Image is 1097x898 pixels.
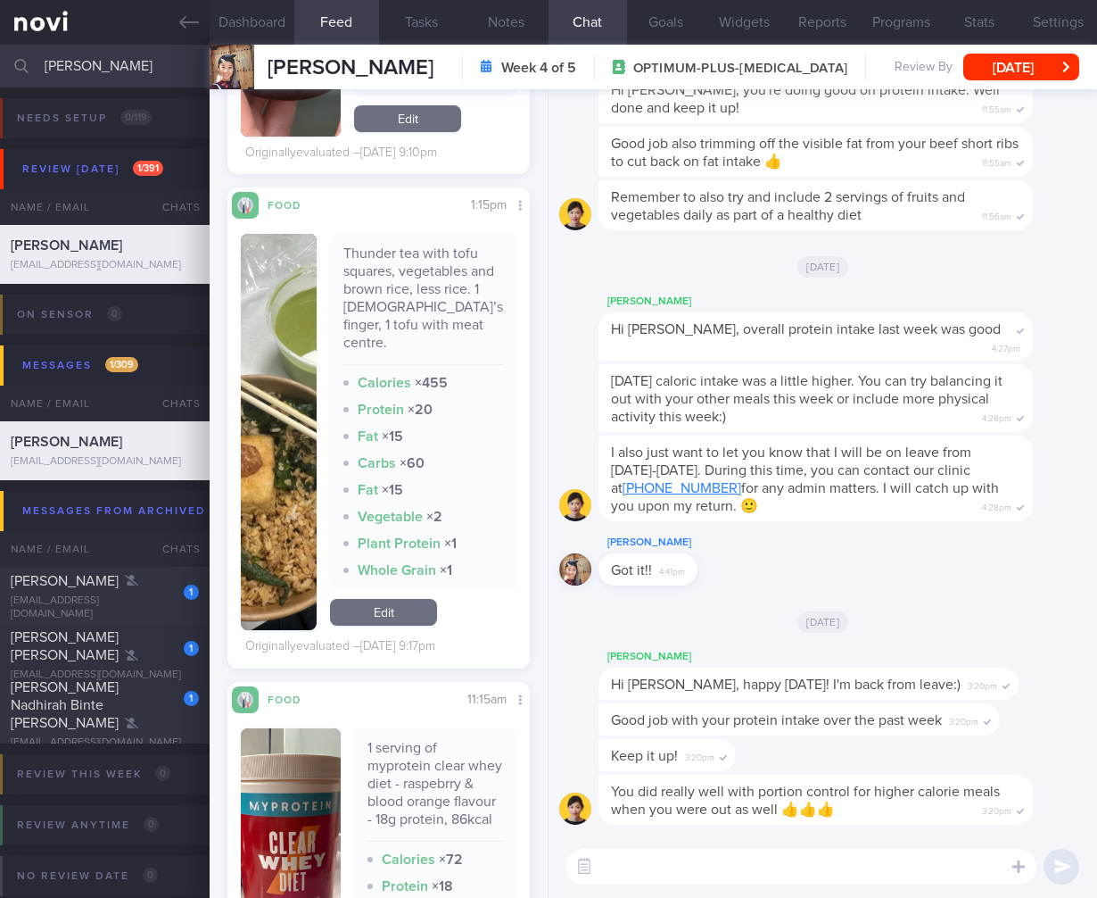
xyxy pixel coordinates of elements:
strong: × 20 [408,403,433,417]
strong: Vegetable [358,510,423,524]
span: You did really well with portion control for higher calorie meals when you were out as well 👍👍👍 [611,785,1000,817]
span: 0 [143,868,158,883]
strong: Whole Grain [358,563,436,578]
strong: Protein [382,879,428,894]
span: [PERSON_NAME] [PERSON_NAME] [11,630,119,662]
span: 4:28pm [982,497,1011,514]
span: 3:20pm [982,801,1011,818]
strong: × 455 [415,376,448,390]
button: [DATE] [963,54,1079,80]
div: Chats [138,386,210,421]
span: OPTIMUM-PLUS-[MEDICAL_DATA] [633,60,847,78]
span: [PERSON_NAME] [268,57,433,79]
span: 0 [107,306,122,321]
span: Hi [PERSON_NAME], you're doing good on protein intake. Well done and keep it up! [611,83,1000,115]
span: 3:20pm [949,711,978,728]
span: 11:55am [982,153,1011,170]
div: Messages from Archived [18,499,260,523]
span: [DATE] caloric intake was a little higher. You can try balancing it out with your other meals thi... [611,374,1002,424]
span: [DATE] [797,256,848,278]
span: Keep it up! [611,749,678,763]
span: Hi [PERSON_NAME], happy [DATE]! I'm back from leave:) [611,678,961,692]
a: Edit [354,105,461,132]
div: [PERSON_NAME] [598,532,751,553]
div: Needs setup [12,106,156,130]
span: [PERSON_NAME] [11,435,122,449]
strong: × 18 [432,879,453,894]
div: 1 [184,641,199,656]
div: [PERSON_NAME] [598,291,1086,312]
span: 3:20pm [968,676,997,693]
div: No review date [12,864,162,888]
strong: × 2 [426,510,442,524]
strong: Protein [358,403,404,417]
span: 4:41pm [659,561,685,578]
strong: Fat [358,483,378,497]
div: Originally evaluated – [DATE] 9:10pm [245,146,437,162]
span: Remember to also try and include 2 servings of fruits and vegetables daily as part of a healthy diet [611,190,965,222]
div: Chats [138,189,210,225]
strong: × 1 [444,536,457,551]
span: 0 [144,817,159,832]
div: [EMAIL_ADDRESS][DOMAIN_NAME] [11,669,199,682]
span: I also just want to let you know that I will be on leave from [DATE]-[DATE]. During this time, yo... [611,445,999,513]
strong: Calories [382,852,435,867]
span: Hi [PERSON_NAME], overall protein intake last week was good [611,322,1001,337]
div: [EMAIL_ADDRESS][DOMAIN_NAME] [11,259,199,272]
span: Good job also trimming off the visible fat from your beef short ribs to cut back on fat intake 👍 [611,137,1019,169]
span: 1:15pm [471,199,507,212]
strong: Calories [358,376,411,390]
div: Review [DATE] [18,157,168,181]
span: Review By [895,60,953,76]
img: Thunder tea with tofu squares, vegetables and brown rice, less rice. 1 lady’s finger, 1 tofu with... [241,234,317,630]
span: 11:55am [982,99,1011,116]
div: Food [259,691,330,706]
strong: Plant Protein [358,536,441,551]
span: Good job with your protein intake over the past week [611,713,942,728]
div: On sensor [12,303,127,327]
span: 1 / 309 [105,357,138,372]
a: [PHONE_NUMBER] [623,481,741,495]
strong: Week 4 of 5 [501,59,576,77]
strong: Carbs [358,456,396,470]
span: [PERSON_NAME] [11,574,119,588]
strong: × 1 [440,563,452,578]
div: [EMAIL_ADDRESS][DOMAIN_NAME] [11,455,199,469]
strong: Fat [358,429,378,444]
div: Review this week [12,762,175,786]
div: 1 serving of myprotein clear whey diet - raspebrry & blood orange flavour - 18g protein, 86kcal [367,739,503,842]
span: 4:27pm [992,338,1020,355]
span: [PERSON_NAME] Nadhirah Binte [PERSON_NAME] [11,680,119,730]
span: 0 / 119 [120,110,152,125]
div: Thunder tea with tofu squares, vegetables and brown rice, less rice. 1 [DEMOGRAPHIC_DATA]’s finge... [343,245,503,365]
div: [PERSON_NAME] [598,646,1072,668]
div: 1 [184,691,199,706]
div: Chats [138,531,210,567]
strong: × 15 [382,429,403,444]
a: Edit [330,599,437,626]
span: 3:20pm [685,747,714,764]
div: Messages [18,353,143,378]
span: 1 / 391 [133,161,163,176]
span: 11:15am [467,694,507,706]
span: [DATE] [797,611,848,633]
span: [PERSON_NAME] [11,238,122,253]
div: 1 [184,585,199,600]
span: 4:28pm [982,408,1011,425]
strong: × 60 [400,456,425,470]
span: 11:56am [982,206,1011,223]
span: Got it!! [611,563,652,578]
div: [EMAIL_ADDRESS][DOMAIN_NAME] [11,736,199,750]
div: Food [259,196,330,212]
div: Review anytime [12,813,163,837]
span: 0 [155,766,170,781]
strong: × 15 [382,483,403,497]
div: Originally evaluated – [DATE] 9:17pm [245,639,435,655]
strong: × 72 [439,852,463,867]
div: [EMAIL_ADDRESS][DOMAIN_NAME] [11,595,199,621]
